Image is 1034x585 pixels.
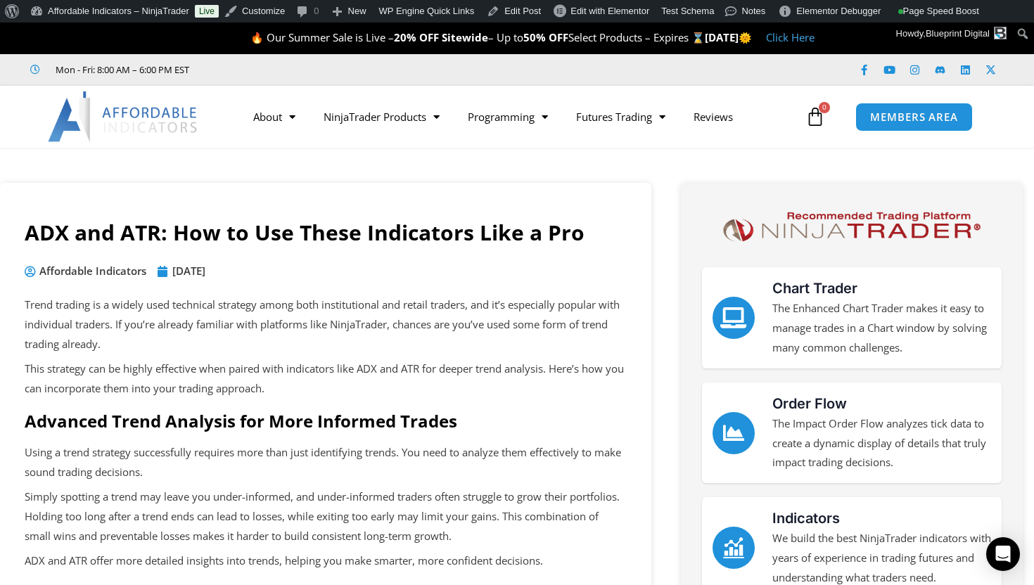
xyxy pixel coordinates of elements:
a: Howdy, [891,22,1012,45]
p: Simply spotting a trend may leave you under-informed, and under-informed traders often struggle t... [25,487,627,546]
a: Live [195,5,219,18]
span: 🌞 [739,30,752,44]
p: The Impact Order Flow analyzes tick data to create a dynamic display of details that truly impact... [772,414,991,473]
span: Mon - Fri: 8:00 AM – 6:00 PM EST [52,61,189,78]
span: 🔥 Our Summer Sale is Live – – Up to Select Products – Expires ⌛ [250,30,705,44]
img: NinjaTrader Logo | Affordable Indicators – NinjaTrader [717,207,987,246]
a: MEMBERS AREA [855,103,973,131]
strong: [DATE] [705,30,752,44]
h1: ADX and ATR: How to Use These Indicators Like a Pro [25,218,627,247]
a: Chart Trader [772,280,857,297]
span: MEMBERS AREA [870,112,958,122]
a: Indicators [713,527,755,569]
span: 0 [819,102,830,113]
p: Trend trading is a widely used technical strategy among both institutional and retail traders, an... [25,295,627,354]
a: Chart Trader [713,297,755,339]
a: Futures Trading [562,101,679,133]
p: The Enhanced Chart Trader makes it easy to manage trades in a Chart window by solving many common... [772,299,991,358]
a: Click Here [766,30,815,44]
a: Programming [454,101,562,133]
strong: Sitewide [442,30,488,44]
a: Indicators [772,510,840,527]
p: This strategy can be highly effective when paired with indicators like ADX and ATR for deeper tre... [25,359,627,399]
p: ADX and ATR offer more detailed insights into trends, helping you make smarter, more confident de... [25,551,627,571]
nav: Menu [239,101,802,133]
iframe: Customer reviews powered by Trustpilot [209,63,420,77]
a: About [239,101,309,133]
p: Using a trend strategy successfully requires more than just identifying trends. You need to analy... [25,443,627,482]
strong: 50% OFF [523,30,568,44]
a: Order Flow [713,412,755,454]
h2: Advanced Trend Analysis for More Informed Trades [25,410,627,432]
span: Affordable Indicators [36,262,146,281]
span: Edit with Elementor [570,6,649,16]
a: NinjaTrader Products [309,101,454,133]
a: Order Flow [772,395,847,412]
time: [DATE] [172,264,205,278]
img: LogoAI | Affordable Indicators – NinjaTrader [48,91,199,142]
div: Open Intercom Messenger [986,537,1020,571]
a: Reviews [679,101,747,133]
a: 0 [784,96,846,137]
span: Blueprint Digital [926,28,990,39]
strong: 20% OFF [394,30,439,44]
